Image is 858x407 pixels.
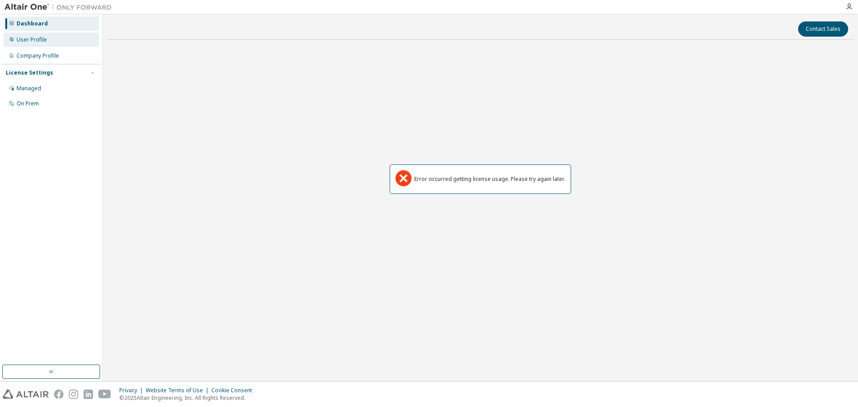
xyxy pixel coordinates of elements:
div: Company Profile [17,52,59,59]
p: © 2025 Altair Engineering, Inc. All Rights Reserved. [119,394,257,402]
div: On Prem [17,100,39,107]
img: youtube.svg [98,390,111,399]
div: License Settings [6,69,53,76]
div: Dashboard [17,20,48,27]
div: Privacy [119,387,146,394]
div: Managed [17,85,41,92]
div: Cookie Consent [211,387,257,394]
img: linkedin.svg [84,390,93,399]
div: Error occurred getting license usage. Please try again later. [414,176,565,183]
div: Website Terms of Use [146,387,211,394]
button: Contact Sales [798,21,848,37]
img: facebook.svg [54,390,63,399]
div: User Profile [17,36,47,43]
img: instagram.svg [69,390,78,399]
img: altair_logo.svg [3,390,49,399]
img: Altair One [4,3,116,12]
